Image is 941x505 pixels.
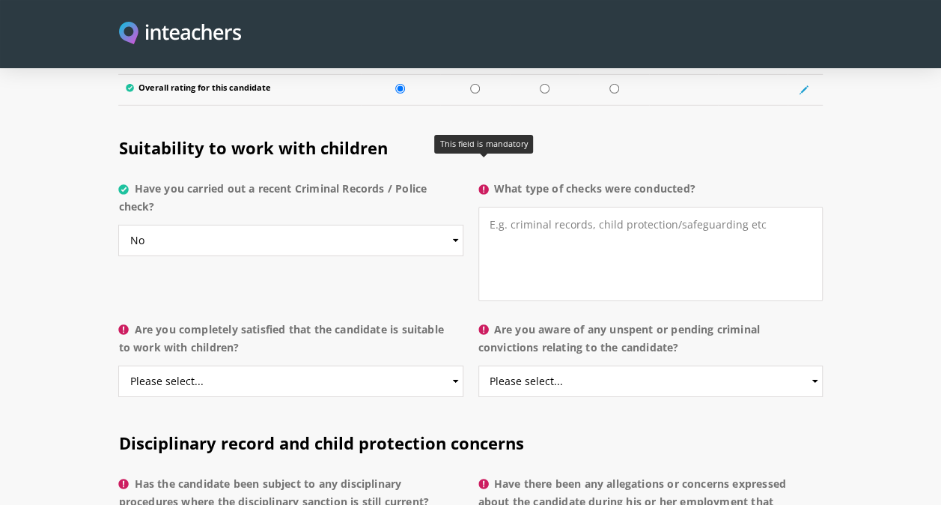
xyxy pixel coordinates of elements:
[119,22,241,46] a: Visit this site's homepage
[478,321,823,366] label: Are you aware of any unspent or pending criminal convictions relating to the candidate?
[119,22,241,46] img: Inteachers
[126,82,353,97] label: Overall rating for this candidate
[118,432,523,454] span: Disciplinary record and child protection concerns
[118,321,463,366] label: Are you completely satisfied that the candidate is suitable to work with children?
[434,135,533,154] div: This field is mandatory
[118,180,463,225] label: Have you carried out a recent Criminal Records / Police check?
[478,180,823,207] label: What type of checks were conducted?
[118,136,387,159] span: Suitability to work with children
